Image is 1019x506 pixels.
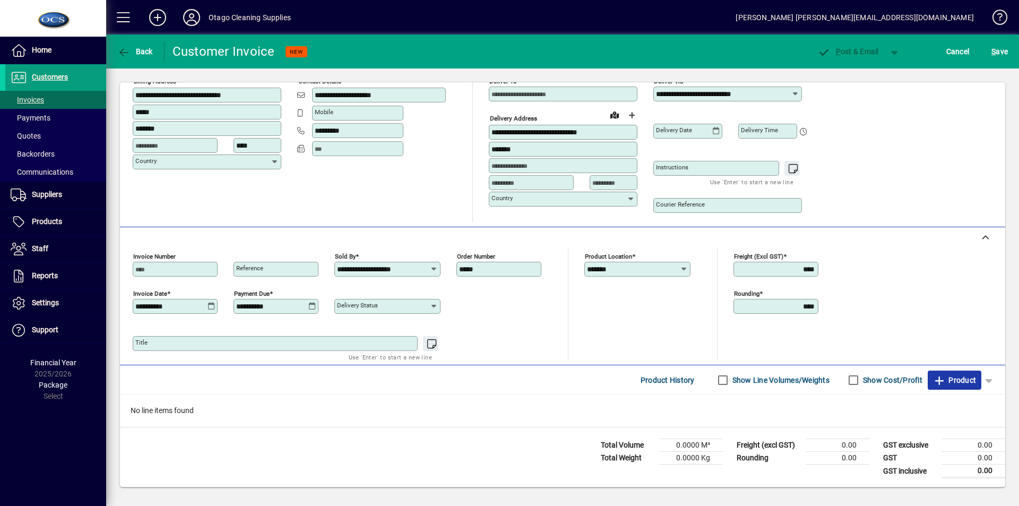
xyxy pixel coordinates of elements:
[11,150,55,158] span: Backorders
[234,290,270,297] mat-label: Payment due
[861,375,922,385] label: Show Cost/Profit
[5,37,106,64] a: Home
[11,168,73,176] span: Communications
[5,236,106,262] a: Staff
[731,452,806,465] td: Rounding
[942,465,1005,478] td: 0.00
[120,394,1005,427] div: No line items found
[933,372,976,389] span: Product
[32,325,58,334] span: Support
[5,263,106,289] a: Reports
[878,452,942,465] td: GST
[734,290,759,297] mat-label: Rounding
[595,439,659,452] td: Total Volume
[659,439,723,452] td: 0.0000 M³
[585,253,632,260] mat-label: Product location
[710,176,793,188] mat-hint: Use 'Enter' to start a new line
[736,9,974,26] div: [PERSON_NAME] [PERSON_NAME][EMAIL_ADDRESS][DOMAIN_NAME]
[946,43,970,60] span: Cancel
[175,8,209,27] button: Profile
[878,465,942,478] td: GST inclusive
[32,298,59,307] span: Settings
[836,47,841,56] span: P
[39,381,67,389] span: Package
[133,290,167,297] mat-label: Invoice date
[656,201,705,208] mat-label: Courier Reference
[11,114,50,122] span: Payments
[806,439,869,452] td: 0.00
[209,9,291,26] div: Otago Cleaning Supplies
[989,42,1011,61] button: Save
[942,452,1005,465] td: 0.00
[135,339,148,346] mat-label: Title
[32,217,62,226] span: Products
[942,439,1005,452] td: 0.00
[5,109,106,127] a: Payments
[734,253,783,260] mat-label: Freight (excl GST)
[337,302,378,309] mat-label: Delivery status
[335,253,356,260] mat-label: Sold by
[5,290,106,316] a: Settings
[991,43,1008,60] span: ave
[290,48,303,55] span: NEW
[267,70,284,87] button: Copy to Delivery address
[115,42,156,61] button: Back
[656,126,692,134] mat-label: Delivery date
[5,209,106,235] a: Products
[944,42,972,61] button: Cancel
[315,108,333,116] mat-label: Mobile
[5,91,106,109] a: Invoices
[659,452,723,465] td: 0.0000 Kg
[741,126,778,134] mat-label: Delivery time
[172,43,275,60] div: Customer Invoice
[141,8,175,27] button: Add
[5,182,106,208] a: Suppliers
[731,439,806,452] td: Freight (excl GST)
[5,163,106,181] a: Communications
[5,317,106,344] a: Support
[806,452,869,465] td: 0.00
[991,47,996,56] span: S
[106,42,165,61] app-page-header-button: Back
[457,253,495,260] mat-label: Order number
[250,69,267,86] a: View on map
[641,372,695,389] span: Product History
[135,157,157,165] mat-label: Country
[11,96,44,104] span: Invoices
[32,244,48,253] span: Staff
[623,107,640,124] button: Choose address
[878,439,942,452] td: GST exclusive
[349,351,432,363] mat-hint: Use 'Enter' to start a new line
[236,264,263,272] mat-label: Reference
[812,42,884,61] button: Post & Email
[32,271,58,280] span: Reports
[730,375,830,385] label: Show Line Volumes/Weights
[133,253,176,260] mat-label: Invoice number
[606,106,623,123] a: View on map
[32,190,62,199] span: Suppliers
[30,358,76,367] span: Financial Year
[32,46,51,54] span: Home
[928,371,981,390] button: Product
[817,47,879,56] span: ost & Email
[656,164,688,171] mat-label: Instructions
[985,2,1006,37] a: Knowledge Base
[5,145,106,163] a: Backorders
[491,194,513,202] mat-label: Country
[636,371,699,390] button: Product History
[5,127,106,145] a: Quotes
[11,132,41,140] span: Quotes
[595,452,659,465] td: Total Weight
[117,47,153,56] span: Back
[32,73,68,81] span: Customers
